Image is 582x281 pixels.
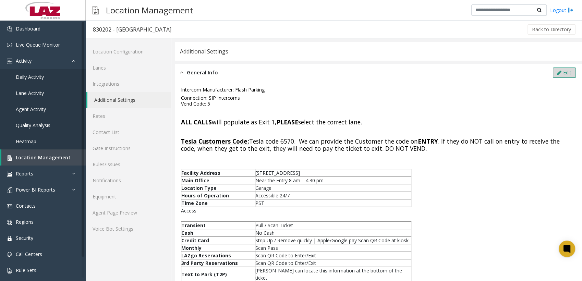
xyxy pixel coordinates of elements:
[255,267,402,281] span: [PERSON_NAME] can locate this information at the bottom of the ticket
[181,260,238,266] span: 3rd Party Reservations
[181,137,249,145] u: Tesla Customers Code:
[16,138,36,145] span: Heatmap
[180,47,228,56] div: Additional Settings
[86,44,171,60] a: Location Configuration
[181,86,265,93] font: Intercom Manufacturer: Flash Parking
[255,252,316,259] span: Scan QR Code to Enter/Exit
[181,200,208,206] span: Time Zone
[181,185,217,191] span: Location Type
[86,108,171,124] a: Rates
[255,200,264,206] span: PST
[181,271,227,278] span: Text to Park (T2P)
[528,24,575,35] button: Back to Directory
[181,252,231,259] span: LAZgo Reservations
[86,124,171,140] a: Contact List
[16,25,40,32] span: Dashboard
[553,68,576,78] button: Edit
[86,156,171,172] a: Rules/Issues
[255,237,409,244] span: Strip Up / Remove quickly | Apple/Google pay Scan QR Code at kiosk
[181,100,210,107] span: Vend Code: 5
[86,221,171,237] a: Voice Bot Settings
[86,205,171,221] a: Agent Page Preview
[7,171,12,177] img: 'icon'
[102,2,197,19] h3: Location Management
[16,58,32,64] span: Activity
[255,170,300,176] span: [STREET_ADDRESS]
[16,186,55,193] span: Power BI Reports
[255,185,271,191] span: Garage
[7,236,12,241] img: 'icon'
[181,230,193,236] span: Cash
[86,188,171,205] a: Equipment
[16,106,46,112] span: Agent Activity
[16,235,33,241] span: Security
[86,76,171,92] a: Integrations
[7,26,12,32] img: 'icon'
[255,222,293,229] span: Pull / Scan Ticket
[181,192,229,199] span: Hours of Operation
[180,69,183,76] img: opened
[16,90,44,96] span: Lane Activity
[181,207,196,214] span: Access
[7,252,12,257] img: 'icon'
[16,203,36,209] span: Contacts
[255,230,275,236] span: No Cash
[7,155,12,161] img: 'icon'
[7,59,12,64] img: 'icon'
[181,137,560,152] font: Tesla code 6570. We can provide the Customer the code on . If they do NOT call on entry to receiv...
[86,60,171,76] a: Lanes
[418,137,438,145] b: ENTRY
[93,2,99,19] img: pageIcon
[181,118,212,126] b: ALL CALLS
[550,7,573,14] a: Logout
[1,149,86,166] a: Location Management
[181,222,206,229] span: Transient
[181,118,362,126] span: will populate as Exit 1, select the correct lane.
[255,245,278,251] span: Scan Pass
[277,118,298,126] b: PLEASE
[7,220,12,225] img: 'icon'
[181,95,240,101] span: Connection: SIP Intercoms
[16,267,36,273] span: Rule Sets
[7,204,12,209] img: 'icon'
[86,172,171,188] a: Notifications
[181,237,209,244] span: Credit Card
[16,154,71,161] span: Location Management
[7,42,12,48] img: 'icon'
[16,170,33,177] span: Reports
[181,170,220,176] span: Facility Address
[93,25,171,34] div: 830202 - [GEOGRAPHIC_DATA]
[7,268,12,273] img: 'icon'
[86,140,171,156] a: Gate Instructions
[87,92,171,108] a: Additional Settings
[255,260,316,266] span: Scan QR Code to Enter/Exit
[181,245,202,251] span: Monthly
[568,7,573,14] img: logout
[16,251,42,257] span: Call Centers
[255,192,290,199] span: Accessible 24/7
[16,74,44,80] span: Daily Activity
[16,122,50,129] span: Quality Analysis
[181,177,209,184] span: Main Office
[16,219,34,225] span: Regions
[7,187,12,193] img: 'icon'
[255,177,324,184] span: Near the Entry 8 am – 4:30 pm
[187,69,218,76] span: General Info
[16,41,60,48] span: Live Queue Monitor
